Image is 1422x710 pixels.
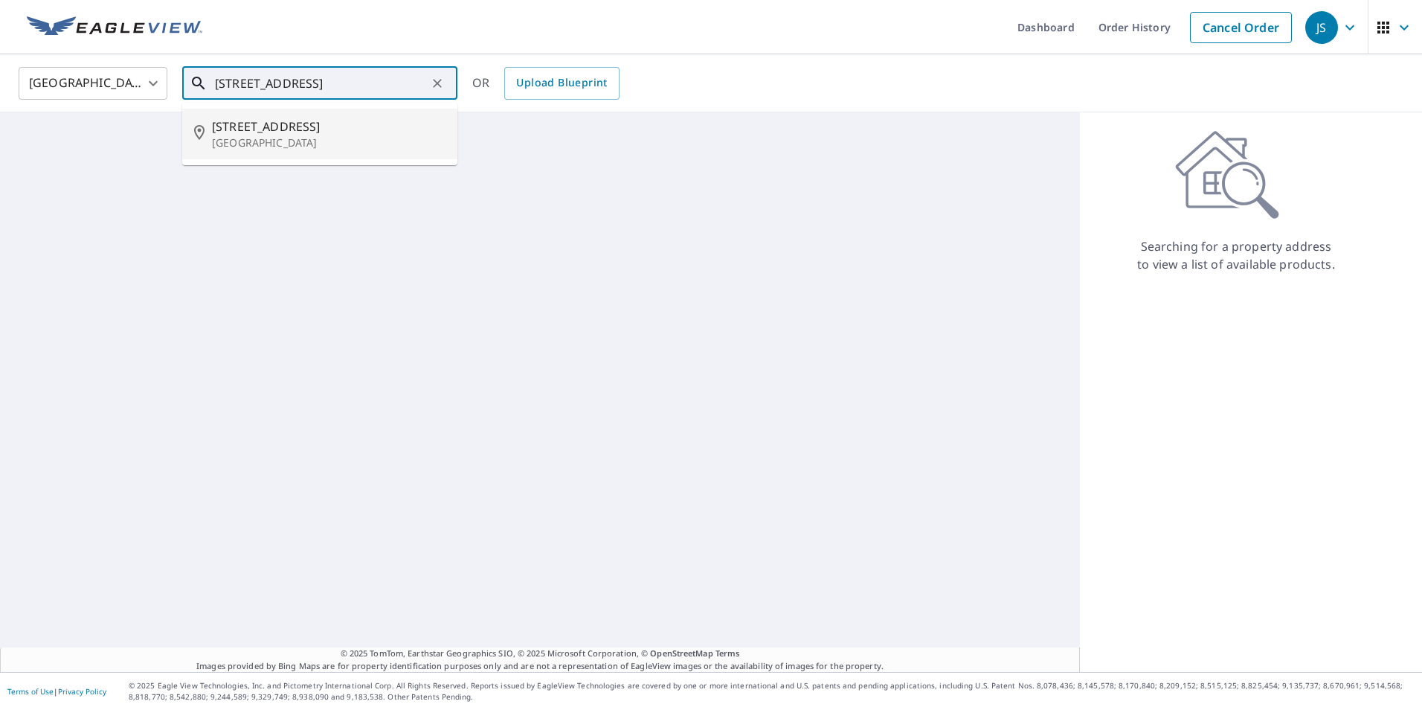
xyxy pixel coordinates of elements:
[27,16,202,39] img: EV Logo
[516,74,607,92] span: Upload Blueprint
[1136,237,1336,273] p: Searching for a property address to view a list of available products.
[504,67,619,100] a: Upload Blueprint
[1305,11,1338,44] div: JS
[19,63,167,104] div: [GEOGRAPHIC_DATA]
[650,647,712,659] a: OpenStreetMap
[212,118,445,135] span: [STREET_ADDRESS]
[212,135,445,150] p: [GEOGRAPHIC_DATA]
[427,73,448,94] button: Clear
[7,686,54,697] a: Terms of Use
[129,680,1415,703] p: © 2025 Eagle View Technologies, Inc. and Pictometry International Corp. All Rights Reserved. Repo...
[58,686,106,697] a: Privacy Policy
[1190,12,1292,43] a: Cancel Order
[215,63,427,104] input: Search by address or latitude-longitude
[472,67,620,100] div: OR
[715,647,740,659] a: Terms
[7,687,106,696] p: |
[341,647,740,660] span: © 2025 TomTom, Earthstar Geographics SIO, © 2025 Microsoft Corporation, ©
